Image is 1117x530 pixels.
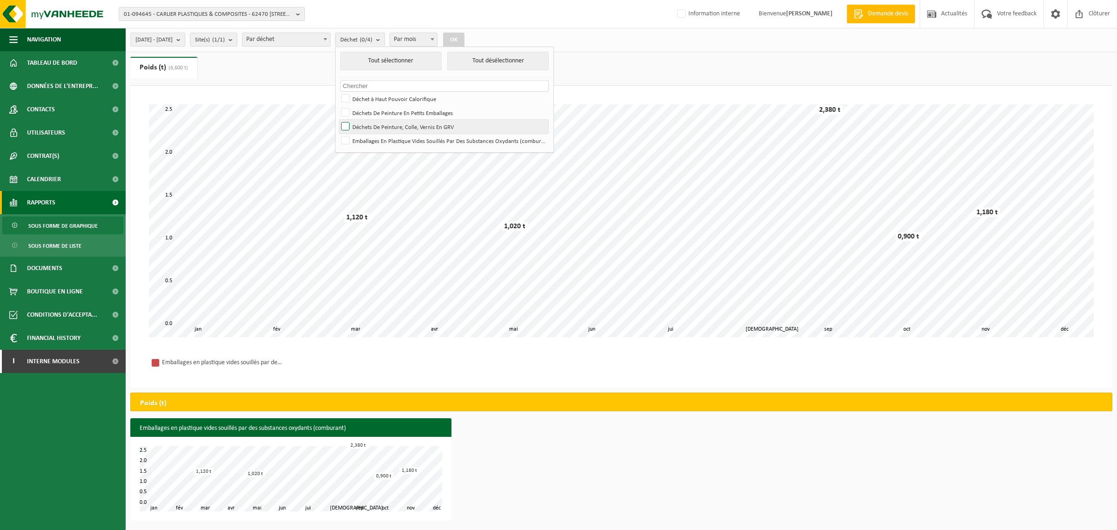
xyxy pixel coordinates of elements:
[27,168,61,191] span: Calendrier
[130,57,197,78] a: Poids (t)
[27,191,55,214] span: Rapports
[390,33,437,46] span: Par mois
[195,33,225,47] span: Site(s)
[374,473,394,480] div: 0,900 t
[27,326,81,350] span: Financial History
[27,303,97,326] span: Conditions d'accepta...
[335,33,385,47] button: Déchet(0/4)
[190,33,237,47] button: Site(s)(1/1)
[675,7,740,21] label: Information interne
[974,208,1000,217] div: 1,180 t
[340,52,442,70] button: Tout sélectionner
[339,92,548,106] label: Déchet à Haut Pouvoir Calorifique
[245,470,265,477] div: 1,020 t
[9,350,18,373] span: I
[28,217,98,235] span: Sous forme de graphique
[27,121,65,144] span: Utilisateurs
[348,442,368,449] div: 2,380 t
[786,10,833,17] strong: [PERSON_NAME]
[340,33,372,47] span: Déchet
[166,65,188,71] span: (6,600 t)
[399,467,419,474] div: 1,180 t
[360,37,372,43] count: (0/4)
[443,33,464,48] button: OK
[162,357,283,368] div: Emballages en plastique vides souillés par des substances oxydants (comburant)
[340,80,549,92] input: Chercher
[2,217,123,234] a: Sous forme de graphique
[339,134,548,148] label: Emballages En Plastique Vides Souillés Par Des Substances Oxydants (comburant)
[119,7,305,21] button: 01-094645 - CARLIER PLASTIQUES & COMPOSITES - 62470 [STREET_ADDRESS]
[27,51,77,75] span: Tableau de bord
[212,37,225,43] count: (1/1)
[27,280,83,303] span: Boutique en ligne
[339,120,548,134] label: Déchets De Peinture, Colle, Vernis En GRV
[344,213,370,222] div: 1,120 t
[895,232,922,241] div: 0,900 t
[124,7,292,21] span: 01-094645 - CARLIER PLASTIQUES & COMPOSITES - 62470 [STREET_ADDRESS]
[502,222,528,231] div: 1,020 t
[27,144,59,168] span: Contrat(s)
[242,33,330,46] span: Par déchet
[27,98,55,121] span: Contacts
[130,33,185,47] button: [DATE] - [DATE]
[131,393,176,414] h2: Poids (t)
[27,257,62,280] span: Documents
[27,28,61,51] span: Navigation
[866,9,910,19] span: Demande devis
[194,468,214,475] div: 1,120 t
[135,33,173,47] span: [DATE] - [DATE]
[130,418,451,439] h3: Emballages en plastique vides souillés par des substances oxydants (comburant)
[447,52,549,70] button: Tout désélectionner
[28,237,81,255] span: Sous forme de liste
[817,105,843,115] div: 2,380 t
[27,350,80,373] span: Interne modules
[339,106,548,120] label: Déchets De Peinture En Petits Emballages
[2,237,123,254] a: Sous forme de liste
[242,33,330,47] span: Par déchet
[847,5,915,23] a: Demande devis
[390,33,437,47] span: Par mois
[27,75,98,98] span: Données de l'entrepr...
